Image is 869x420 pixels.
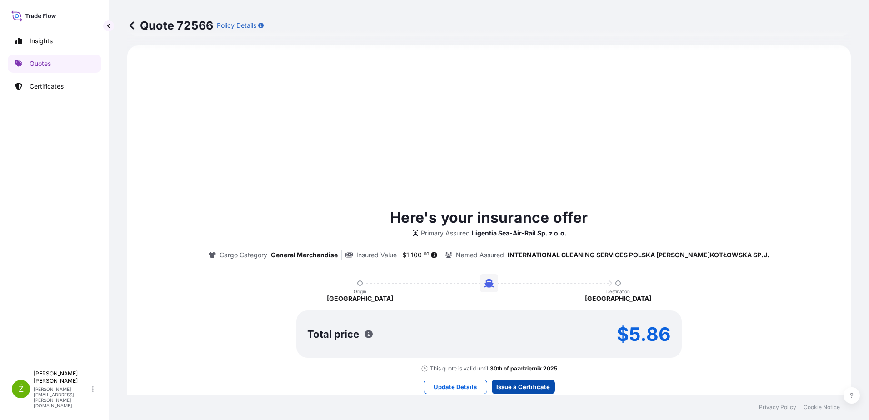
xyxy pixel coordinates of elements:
[8,32,101,50] a: Insights
[30,36,53,45] p: Insights
[434,382,477,391] p: Update Details
[490,365,557,372] p: 30th of październik 2025
[585,294,651,303] p: [GEOGRAPHIC_DATA]
[421,229,470,238] p: Primary Assured
[430,365,488,372] p: This quote is valid until
[617,327,671,341] p: $5.86
[356,250,397,260] p: Insured Value
[390,207,588,229] p: Here's your insurance offer
[327,294,393,303] p: [GEOGRAPHIC_DATA]
[759,404,796,411] a: Privacy Policy
[8,77,101,95] a: Certificates
[804,404,840,411] a: Cookie Notice
[606,289,630,294] p: Destination
[34,386,90,408] p: [PERSON_NAME][EMAIL_ADDRESS][PERSON_NAME][DOMAIN_NAME]
[30,82,64,91] p: Certificates
[217,21,256,30] p: Policy Details
[30,59,51,68] p: Quotes
[220,250,267,260] p: Cargo Category
[307,330,359,339] p: Total price
[402,252,406,258] span: $
[424,253,429,256] span: 00
[406,252,409,258] span: 1
[424,380,487,394] button: Update Details
[496,382,550,391] p: Issue a Certificate
[456,250,504,260] p: Named Assured
[127,18,213,33] p: Quote 72566
[271,250,338,260] p: General Merchandise
[409,252,411,258] span: ,
[19,385,24,394] span: Ż
[8,55,101,73] a: Quotes
[354,289,366,294] p: Origin
[411,252,422,258] span: 100
[508,250,769,260] p: INTERNATIONAL CLEANING SERVICES POLSKA [PERSON_NAME]KOTŁOWSKA SP.J.
[34,370,90,385] p: [PERSON_NAME] [PERSON_NAME]
[492,380,555,394] button: Issue a Certificate
[422,253,424,256] span: .
[472,229,567,238] p: Ligentia Sea-Air-Rail Sp. z o.o.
